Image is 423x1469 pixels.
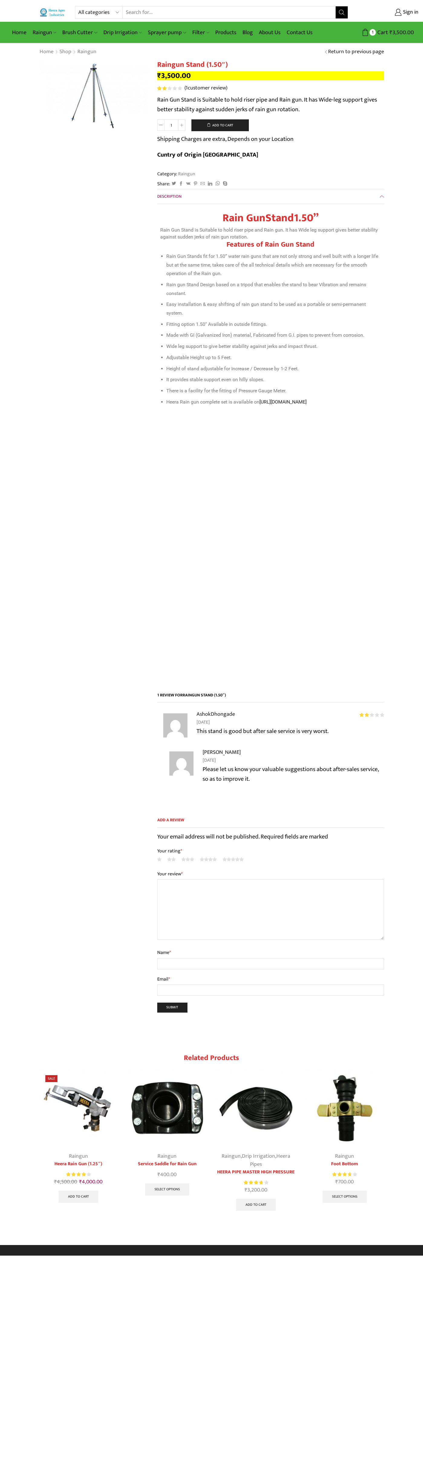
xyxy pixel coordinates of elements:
[402,8,418,16] span: Sign in
[284,25,316,40] a: Contact Us
[369,29,376,35] span: 1
[30,25,59,40] a: Raingun
[236,1199,276,1211] a: Add to cart: “HEERA PIPE MASTER HIGH PRESSURE”
[39,48,97,56] nav: Breadcrumb
[332,1171,357,1178] div: Rated 3.75 out of 5
[360,713,369,717] span: Rated out of 5
[354,27,414,38] a: 1 Cart ₹3,500.00
[54,1177,77,1186] bdi: 4,500.00
[265,209,294,227] span: Stand
[45,1075,57,1082] span: Sale
[157,692,384,703] h2: 1 review for
[157,832,328,842] span: Your email address will not be published. Required fields are marked
[157,193,181,200] span: Description
[376,28,388,37] span: Cart
[9,25,30,40] a: Home
[157,949,384,957] label: Name
[158,1152,177,1161] a: Raingun
[223,856,244,863] a: 5 of 5 stars
[166,353,381,362] li: Adjustable Height up to 5 Feet.
[302,1066,388,1206] div: 4 / 7
[212,25,239,40] a: Products
[66,1171,91,1178] div: Rated 4.00 out of 5
[36,1066,122,1206] div: 1 / 7
[357,7,418,18] a: Sign in
[59,48,72,56] a: Shop
[259,399,307,405] a: [URL][DOMAIN_NAME]
[157,848,384,854] label: Your rating
[203,757,384,764] time: [DATE]
[39,48,54,56] a: Home
[167,856,176,863] a: 2 of 5 stars
[157,150,258,160] b: Cuntry of Origin [GEOGRAPHIC_DATA]
[157,86,167,90] span: Rated out of 5 based on customer rating
[335,1152,354,1161] a: Raingun
[157,975,384,983] label: Email
[360,713,384,717] div: Rated 2 out of 5
[145,1183,189,1195] a: Select options for “Service Saddle for Rain Gun”
[184,84,227,92] a: (1customer review)
[389,28,392,37] span: ₹
[166,331,381,340] li: Made with GI (Galvanized Iron) material, Fabricated from G.I. pipes to prevent from corrosion.
[157,86,183,90] span: 1
[160,212,381,407] div: Rain Gun Stand is Suitable to hold riser pipe and Rain gun. It has Wide leg support gives better ...
[79,1177,102,1186] bdi: 4,000.00
[166,387,381,395] li: There is a facility for the fitting of Pressure Gauge Meter.
[328,48,384,56] a: Return to previous page
[123,6,335,18] input: Search for...
[245,1185,247,1195] span: ₹
[54,1177,57,1186] span: ₹
[332,1171,351,1178] span: Rated out of 5
[166,398,381,407] li: Heera Rain gun complete set is available on
[69,1152,88,1161] a: Raingun
[157,86,182,90] div: Rated 2.00 out of 5
[191,119,249,131] button: Add to cart
[336,6,348,18] button: Search button
[323,1191,367,1203] a: Select options for “Foot Bottom”
[389,28,414,37] bdi: 3,500.00
[157,1003,188,1013] input: Submit
[245,1185,267,1195] bdi: 3,200.00
[200,856,217,863] a: 4 of 5 stars
[250,1152,290,1169] a: Heera Pipes
[217,1069,295,1148] img: Heera Flex Pipe
[197,718,384,726] time: [DATE]
[223,209,319,227] strong: Rain Gun 1.50”
[157,95,384,114] p: Rain Gun Stand is Suitable to hold riser pipe and Rain gun. It has Wide-leg support gives better ...
[222,1152,241,1161] a: Raingun
[203,748,241,757] strong: [PERSON_NAME]
[244,1179,268,1186] div: Rated 3.86 out of 5
[305,1069,384,1148] img: Foot Bottom
[183,692,226,699] span: Raingun Stand (1.50″)
[158,1170,160,1179] span: ₹
[124,1066,210,1199] div: 2 / 7
[39,1160,118,1168] a: Heera Rain Gun (1.25″)
[157,70,191,82] bdi: 3,500.00
[203,764,384,784] p: Please let us know your valuable suggestions about after-sales service, so as to improve it.
[226,238,314,251] strong: Features of Rain Gun Stand
[335,1177,338,1186] span: ₹
[239,25,256,40] a: Blog
[145,25,189,40] a: Sprayer pump
[158,1170,177,1179] bdi: 400.00
[128,1069,207,1148] img: Service Saddle For Rain Gun
[157,870,384,878] label: Your review
[157,70,161,82] span: ₹
[166,375,381,384] li: It provides stable support even on hilly slopes.
[157,180,170,187] span: Share:
[157,817,384,828] span: Add a review
[79,1177,82,1186] span: ₹
[59,25,100,40] a: Brush Cutter
[166,252,381,278] li: Rain Gun Stands fit for 1.50” water rain guns that are not only strong and well built with a long...
[305,1160,384,1168] a: Foot Bottom
[166,300,381,317] li: Easy installation & easy shifting of rain gun stand to be used as a portable or semi-permanent sy...
[177,170,195,178] a: Raingun
[166,342,381,351] li: Wide leg support to give better stability against jerks and impact thrust.
[181,856,194,863] a: 3 of 5 stars
[166,365,381,373] li: Height of stand adjustable for Increase / Decrease by 1-2 Feet.
[100,25,145,40] a: Drip Irrigation
[157,856,161,863] a: 1 of 5 stars
[157,134,294,144] p: Shipping Charges are extra, Depends on your Location
[213,1066,299,1214] div: 3 / 7
[335,1177,354,1186] bdi: 700.00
